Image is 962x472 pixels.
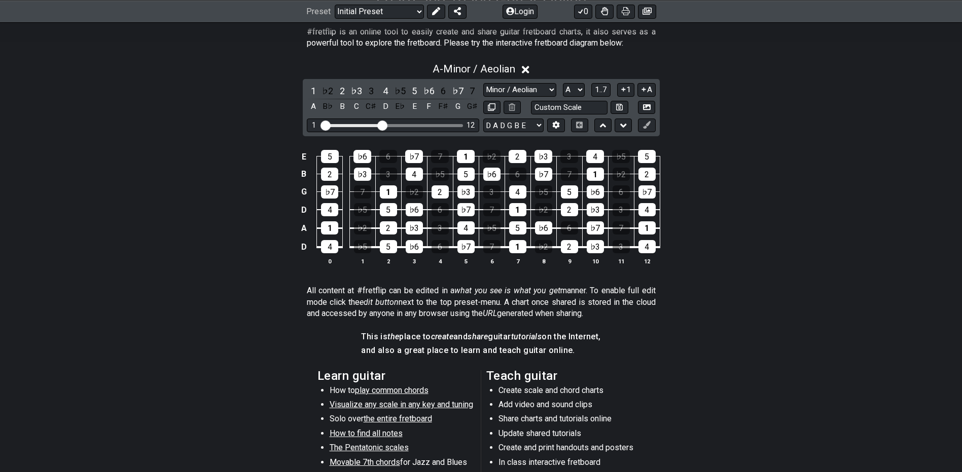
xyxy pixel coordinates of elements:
[365,84,378,98] div: toggle scale degree
[637,83,655,97] button: A
[638,221,656,234] div: 1
[483,240,501,253] div: 7
[379,150,397,163] div: 6
[354,185,371,199] div: 7
[380,168,397,181] div: 3
[307,100,320,113] div: toggle pitch class
[349,256,375,266] th: 1
[307,84,320,98] div: toggle scale degree
[353,150,371,163] div: ♭6
[594,119,612,132] button: Move up
[406,168,423,181] div: 4
[509,185,526,199] div: 4
[457,221,475,234] div: 4
[405,150,423,163] div: ♭7
[634,256,660,266] th: 12
[457,203,475,216] div: ♭7
[451,100,465,113] div: toggle pitch class
[350,84,363,98] div: toggle scale degree
[483,185,501,199] div: 3
[321,203,338,216] div: 4
[556,256,582,266] th: 9
[422,100,436,113] div: toggle pitch class
[432,221,449,234] div: 3
[330,457,400,467] span: Movable 7th chords
[330,428,403,438] span: How to find all notes
[503,4,538,18] button: Login
[321,150,339,163] div: 5
[380,185,397,199] div: 1
[360,297,399,307] em: edit button
[638,185,656,199] div: ♭7
[498,442,643,456] li: Create and print handouts and posters
[401,256,427,266] th: 3
[432,168,449,181] div: ♭5
[509,203,526,216] div: 1
[509,221,526,234] div: 5
[466,100,479,113] div: toggle pitch class
[298,201,310,219] td: D
[586,150,604,163] div: 4
[432,185,449,199] div: 2
[321,185,338,199] div: ♭7
[335,4,424,18] select: Preset
[483,308,497,318] em: URL
[422,84,436,98] div: toggle scale degree
[406,203,423,216] div: ♭6
[505,256,530,266] th: 7
[535,240,552,253] div: ♭2
[406,240,423,253] div: ♭6
[408,100,421,113] div: toggle pitch class
[483,119,544,132] select: Tuning
[535,221,552,234] div: ♭6
[574,4,592,18] button: 0
[298,219,310,238] td: A
[530,256,556,266] th: 8
[317,256,343,266] th: 0
[321,100,334,113] div: toggle pitch class
[561,240,578,253] div: 2
[307,119,479,132] div: Visible fret range
[354,203,371,216] div: ♭5
[427,4,445,18] button: Edit Preset
[468,332,488,341] em: share
[379,100,392,113] div: toggle pitch class
[380,221,397,234] div: 2
[595,85,607,94] span: 1..7
[466,84,479,98] div: toggle scale degree
[364,414,432,423] span: the entire fretboard
[611,101,628,114] button: Store user defined scale
[387,332,399,341] em: the
[613,168,630,181] div: ♭2
[406,221,423,234] div: ♭3
[330,385,474,399] li: How to
[354,168,371,181] div: ♭3
[298,183,310,201] td: G
[483,168,501,181] div: ♭6
[394,84,407,98] div: toggle scale degree
[498,457,643,471] li: In class interactive fretboard
[427,256,453,266] th: 4
[454,286,560,295] em: what you see is what you get
[509,150,526,163] div: 2
[483,221,501,234] div: ♭5
[448,4,467,18] button: Share Preset
[379,84,392,98] div: toggle scale degree
[437,100,450,113] div: toggle pitch class
[561,203,578,216] div: 2
[394,100,407,113] div: toggle pitch class
[535,203,552,216] div: ♭2
[312,121,316,130] div: 1
[457,168,475,181] div: 5
[498,413,643,427] li: Share charts and tutorials online
[608,256,634,266] th: 11
[330,400,473,409] span: Visualize any scale in any key and tuning
[306,7,331,16] span: Preset
[638,119,655,132] button: First click edit preset to enable marker editing
[591,83,611,97] button: 1..7
[321,240,338,253] div: 4
[483,203,501,216] div: 7
[547,119,564,132] button: Edit Tuning
[509,168,526,181] div: 6
[483,150,501,163] div: ♭2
